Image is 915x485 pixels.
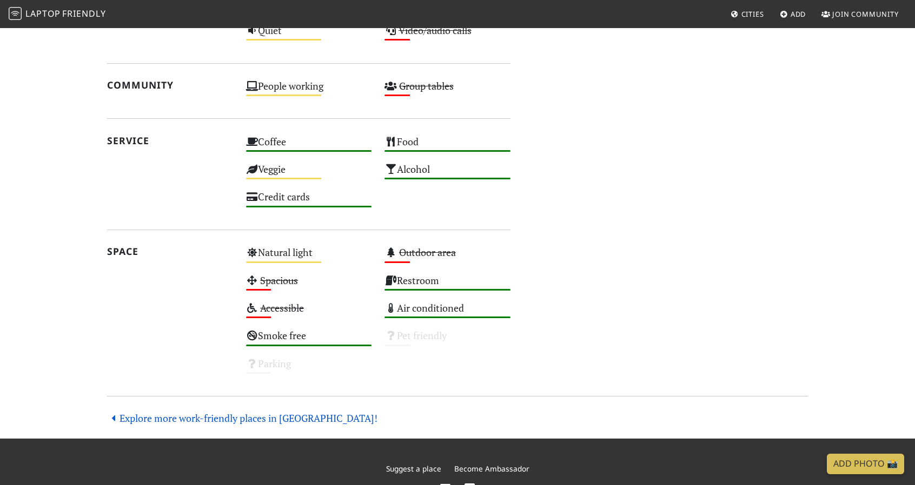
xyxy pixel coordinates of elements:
a: Join Community [817,4,903,24]
div: Smoke free [240,327,379,354]
s: Outdoor area [399,246,456,259]
div: Food [378,133,517,160]
div: People working [240,77,379,105]
div: Coffee [240,133,379,160]
div: Veggie [240,160,379,188]
span: Laptop [25,8,61,19]
s: Accessible [260,301,304,314]
div: Air conditioned [378,299,517,327]
s: Spacious [260,274,298,287]
div: Restroom [378,272,517,299]
h2: Service [107,135,233,146]
span: Cities [741,9,764,19]
h2: Community [107,79,233,91]
span: Add [791,9,806,19]
a: Suggest a place [386,463,441,474]
a: LaptopFriendly LaptopFriendly [9,5,106,24]
a: Become Ambassador [454,463,529,474]
img: LaptopFriendly [9,7,22,20]
div: Natural light [240,244,379,271]
s: Video/audio calls [399,24,472,37]
span: Join Community [832,9,899,19]
span: Friendly [62,8,105,19]
div: Pet friendly [378,327,517,354]
h2: Space [107,246,233,257]
div: Parking [240,355,379,382]
a: Cities [726,4,768,24]
s: Group tables [399,79,454,92]
a: Explore more work-friendly places in [GEOGRAPHIC_DATA]! [107,412,377,425]
a: Add [775,4,811,24]
div: Quiet [240,22,379,49]
div: Alcohol [378,160,517,188]
div: Credit cards [240,188,379,215]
